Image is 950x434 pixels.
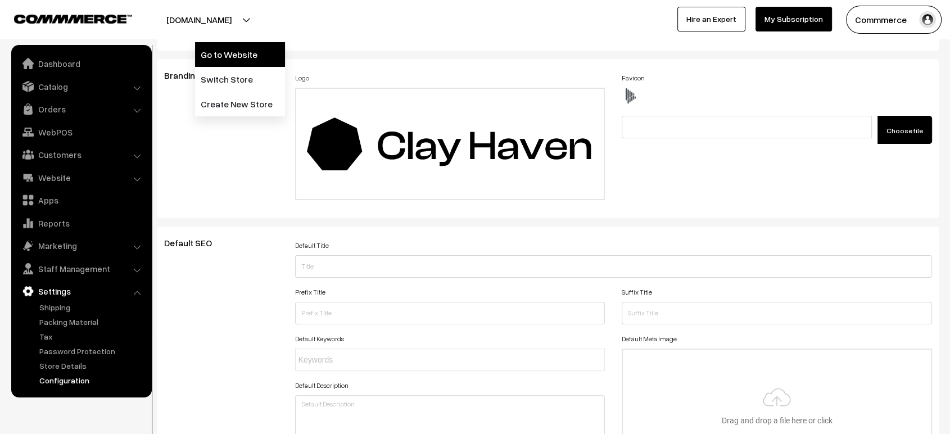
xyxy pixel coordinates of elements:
input: Keywords [298,354,397,366]
input: Suffix Title [622,302,932,324]
a: Store Details [37,360,148,372]
a: Settings [14,281,148,301]
a: Password Protection [37,345,148,357]
a: Website [14,168,148,188]
button: [DOMAIN_NAME] [127,6,271,34]
a: Reports [14,213,148,233]
a: Go to Website [195,42,285,67]
a: WebPOS [14,122,148,142]
img: COMMMERCE [14,15,132,23]
a: My Subscription [756,7,832,31]
img: user [919,11,936,28]
a: COMMMERCE [14,11,112,25]
img: favicon.ico [622,88,639,105]
a: Packing Material [37,316,148,328]
a: Orders [14,99,148,119]
label: Logo [295,73,309,83]
label: Default Meta Image [622,334,677,344]
label: Default Description [295,381,349,391]
a: Hire an Expert [677,7,745,31]
a: Marketing [14,236,148,256]
button: Commmerce [846,6,942,34]
label: Default Keywords [295,334,344,344]
a: Dashboard [14,53,148,74]
label: Suffix Title [622,287,652,297]
a: Switch Store [195,67,285,92]
span: Default SEO [164,237,225,248]
a: Apps [14,190,148,210]
label: Default Title [295,241,329,251]
label: Prefix Title [295,287,325,297]
label: Favicon [622,73,645,83]
a: Shipping [37,301,148,313]
a: Configuration [37,374,148,386]
input: Title [295,255,932,278]
a: Staff Management [14,259,148,279]
a: Customers [14,144,148,165]
a: Tax [37,331,148,342]
a: Catalog [14,76,148,97]
input: Prefix Title [295,302,605,324]
span: Choose file [886,126,923,135]
a: Create New Store [195,92,285,116]
span: Branding [164,70,214,81]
